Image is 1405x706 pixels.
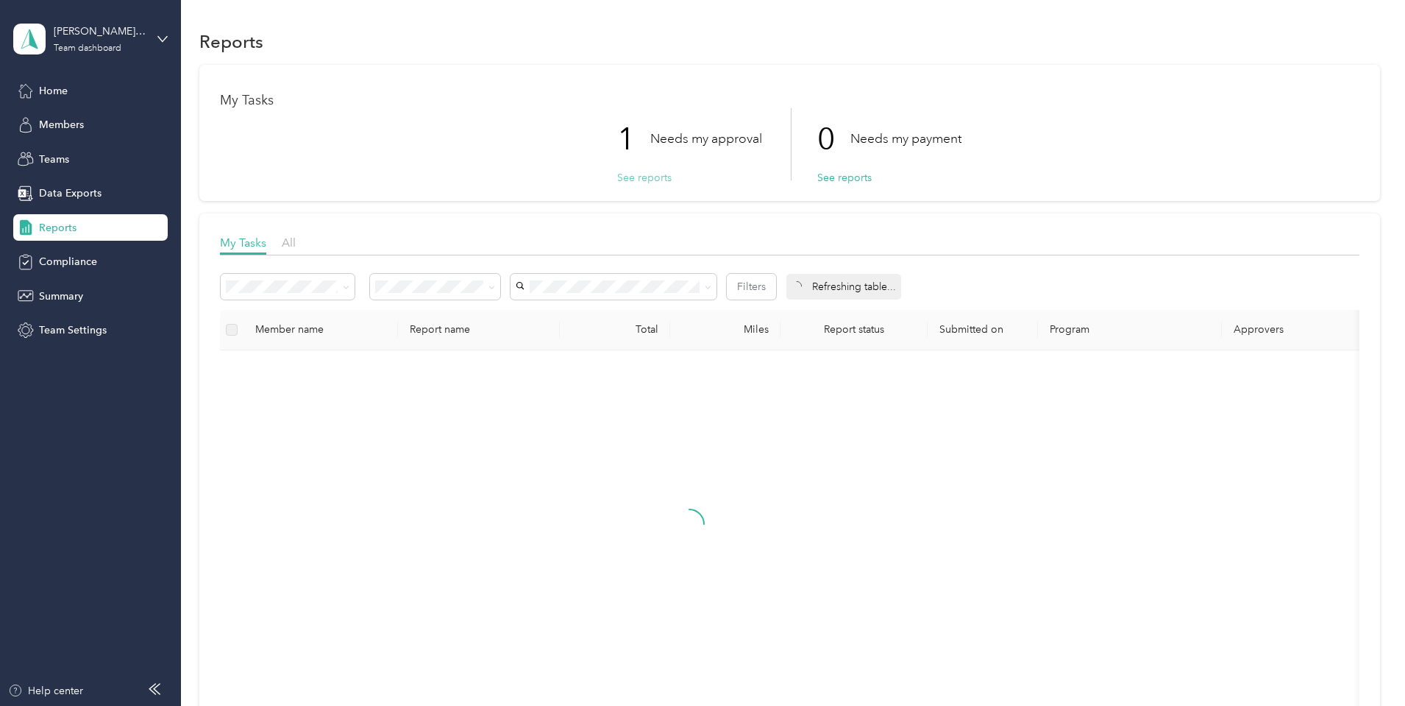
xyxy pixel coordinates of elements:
[255,323,386,336] div: Member name
[650,130,762,148] p: Needs my approval
[220,236,266,250] span: My Tasks
[282,236,296,250] span: All
[243,310,398,350] th: Member name
[1323,624,1405,706] iframe: Everlance-gr Chat Button Frame
[39,152,69,167] span: Teams
[928,310,1038,350] th: Submitted on
[792,323,916,336] span: Report status
[398,310,560,350] th: Report name
[850,130,961,148] p: Needs my payment
[786,274,901,300] div: Refreshing table...
[817,170,872,186] button: See reports
[39,220,77,236] span: Reports
[727,274,776,300] button: Filters
[54,44,121,53] div: Team dashboard
[617,170,672,186] button: See reports
[682,323,769,336] div: Miles
[39,83,68,99] span: Home
[39,322,107,338] span: Team Settings
[817,108,850,170] p: 0
[39,117,84,133] span: Members
[1222,310,1369,350] th: Approvers
[39,289,83,304] span: Summary
[199,34,263,49] h1: Reports
[39,254,97,269] span: Compliance
[39,186,102,201] span: Data Exports
[617,108,650,170] p: 1
[572,323,658,336] div: Total
[220,93,1359,108] h1: My Tasks
[8,683,83,699] button: Help center
[54,24,146,39] div: [PERSON_NAME] team
[1038,310,1222,350] th: Program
